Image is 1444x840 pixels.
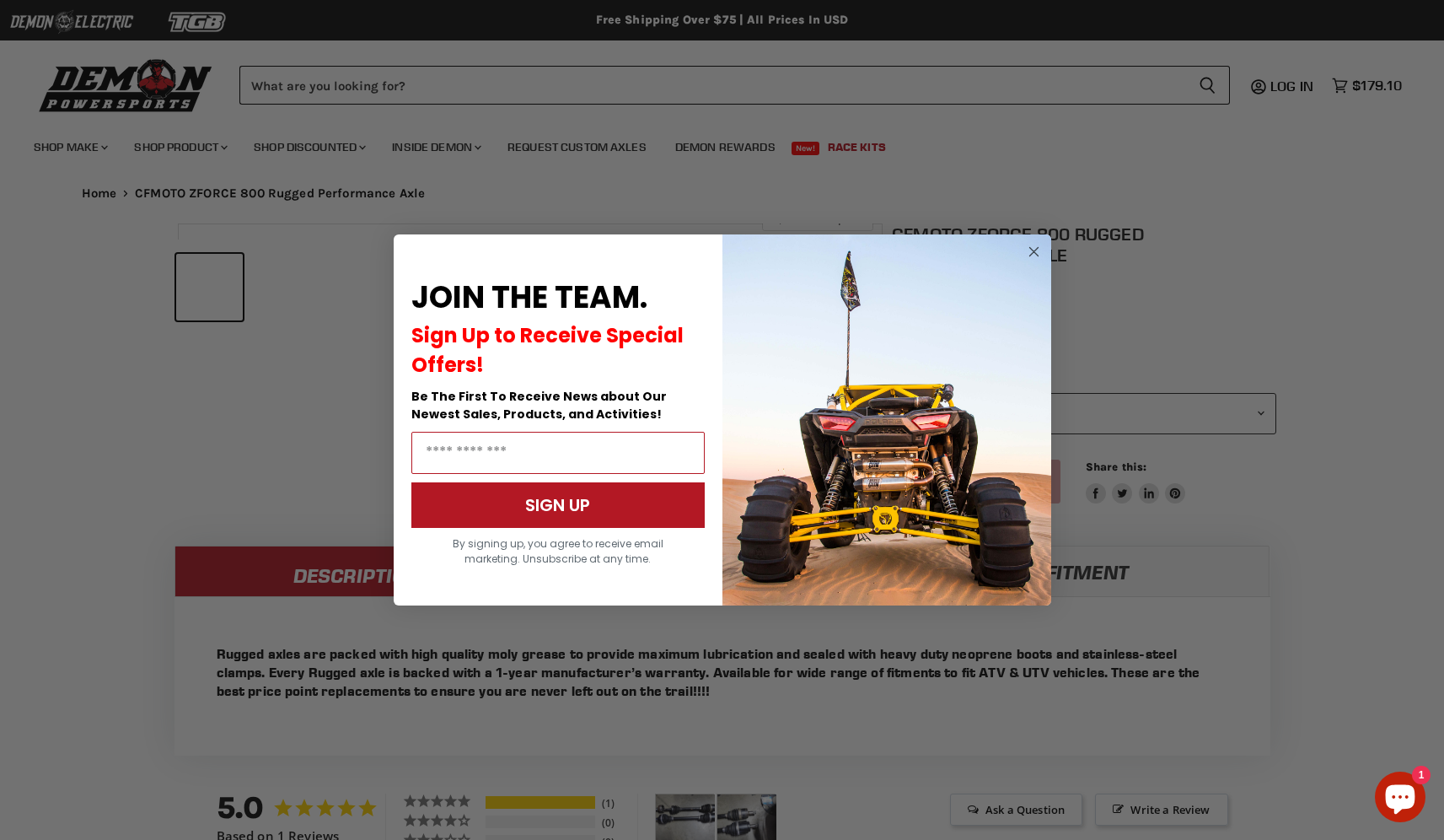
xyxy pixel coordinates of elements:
span: Be The First To Receive News about Our Newest Sales, Products, and Activities! [411,388,667,423]
img: a9095488-b6e7-41ba-879d-588abfab540b.jpeg [722,234,1051,606]
span: JOIN THE TEAM. [411,276,647,319]
button: SIGN UP [411,482,705,528]
input: Email Address [411,432,705,474]
span: Sign Up to Receive Special Offers! [411,321,684,379]
span: By signing up, you agree to receive email marketing. Unsubscribe at any time. [453,536,663,566]
button: Close dialog [1023,241,1044,262]
inbox-online-store-chat: Shopify online store chat [1370,772,1431,827]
